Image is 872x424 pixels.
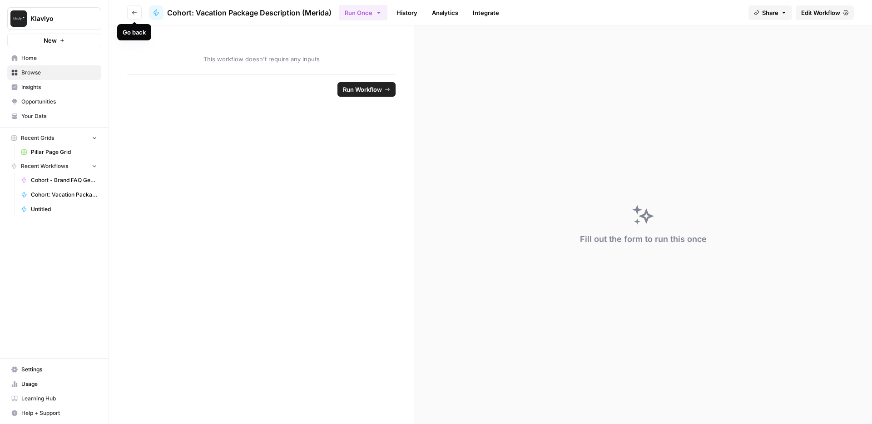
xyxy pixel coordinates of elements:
[762,8,778,17] span: Share
[167,7,332,18] span: Cohort: Vacation Package Description (Merida)
[21,409,97,417] span: Help + Support
[796,5,854,20] a: Edit Workflow
[467,5,505,20] a: Integrate
[31,191,97,199] span: Cohort: Vacation Package Description (Merida)
[21,112,97,120] span: Your Data
[7,362,101,377] a: Settings
[21,134,54,142] span: Recent Grids
[7,131,101,145] button: Recent Grids
[17,202,101,217] a: Untitled
[337,82,396,97] button: Run Workflow
[7,159,101,173] button: Recent Workflows
[7,34,101,47] button: New
[7,109,101,123] a: Your Data
[44,36,57,45] span: New
[123,28,146,37] div: Go back
[21,380,97,388] span: Usage
[31,205,97,213] span: Untitled
[17,173,101,187] a: Cohort - Brand FAQ Generator (Merida)
[7,377,101,391] a: Usage
[21,365,97,374] span: Settings
[21,54,97,62] span: Home
[339,5,387,20] button: Run Once
[7,51,101,65] a: Home
[748,5,792,20] button: Share
[343,85,382,94] span: Run Workflow
[7,391,101,406] a: Learning Hub
[7,65,101,80] a: Browse
[21,69,97,77] span: Browse
[21,98,97,106] span: Opportunities
[149,5,332,20] a: Cohort: Vacation Package Description (Merida)
[31,176,97,184] span: Cohort - Brand FAQ Generator (Merida)
[7,94,101,109] a: Opportunities
[7,80,101,94] a: Insights
[17,145,101,159] a: Pillar Page Grid
[10,10,27,27] img: Klaviyo Logo
[21,83,97,91] span: Insights
[801,8,840,17] span: Edit Workflow
[21,394,97,403] span: Learning Hub
[127,54,396,64] span: This workflow doesn't require any inputs
[391,5,423,20] a: History
[426,5,464,20] a: Analytics
[580,233,707,246] div: Fill out the form to run this once
[30,14,85,23] span: Klaviyo
[7,7,101,30] button: Workspace: Klaviyo
[7,406,101,420] button: Help + Support
[21,162,68,170] span: Recent Workflows
[31,148,97,156] span: Pillar Page Grid
[17,187,101,202] a: Cohort: Vacation Package Description (Merida)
